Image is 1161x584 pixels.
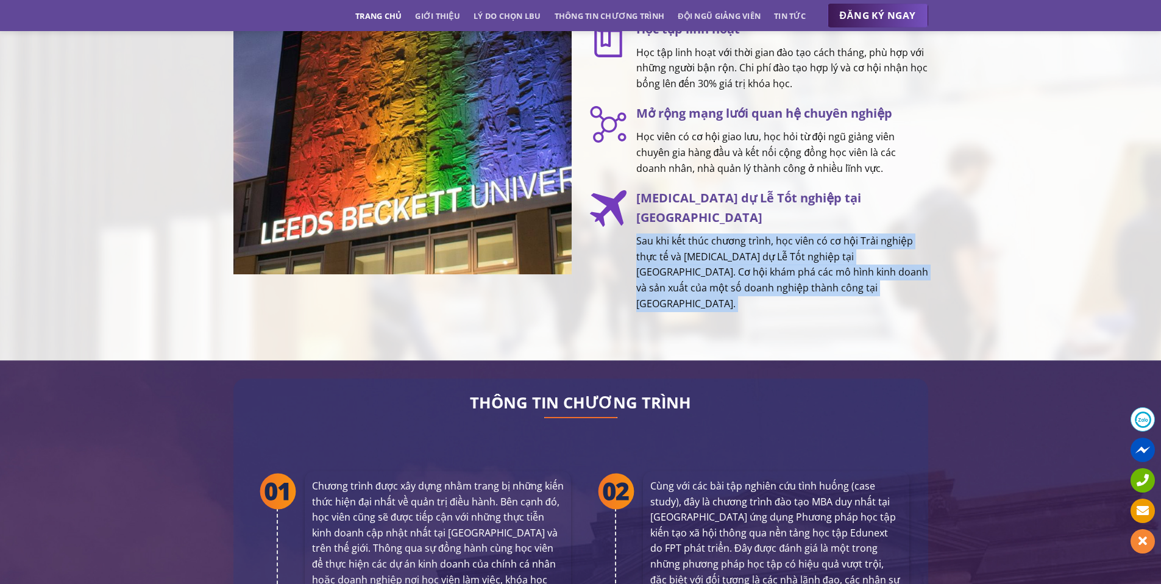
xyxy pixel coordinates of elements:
[840,8,916,23] span: ĐĂNG KÝ NGAY
[544,417,617,418] img: line-lbu.jpg
[636,188,928,227] h3: [MEDICAL_DATA] dự Lễ Tốt nghiệp tại [GEOGRAPHIC_DATA]
[828,4,928,28] a: ĐĂNG KÝ NGAY
[636,104,928,123] h3: Mở rộng mạng lưới quan hệ chuyên nghiệp
[678,5,761,27] a: Đội ngũ giảng viên
[415,5,460,27] a: Giới thiệu
[474,5,541,27] a: Lý do chọn LBU
[355,5,402,27] a: Trang chủ
[555,5,665,27] a: Thông tin chương trình
[636,45,928,92] p: Học tập linh hoạt với thời gian đào tạo cách tháng, phù hợp với những người bận rộn. Chi phí đào ...
[774,5,806,27] a: Tin tức
[636,233,928,312] p: Sau khi kết thúc chương trình, học viên có cơ hội Trải nghiệp thực tế và [MEDICAL_DATA] dự Lễ Tốt...
[636,129,928,176] p: Học viên có cơ hội giao lưu, học hỏi từ đội ngũ giảng viên chuyên gia hàng đầu và kết nối cộng đồ...
[252,397,910,409] h2: THÔNG TIN CHƯƠNG TRÌNH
